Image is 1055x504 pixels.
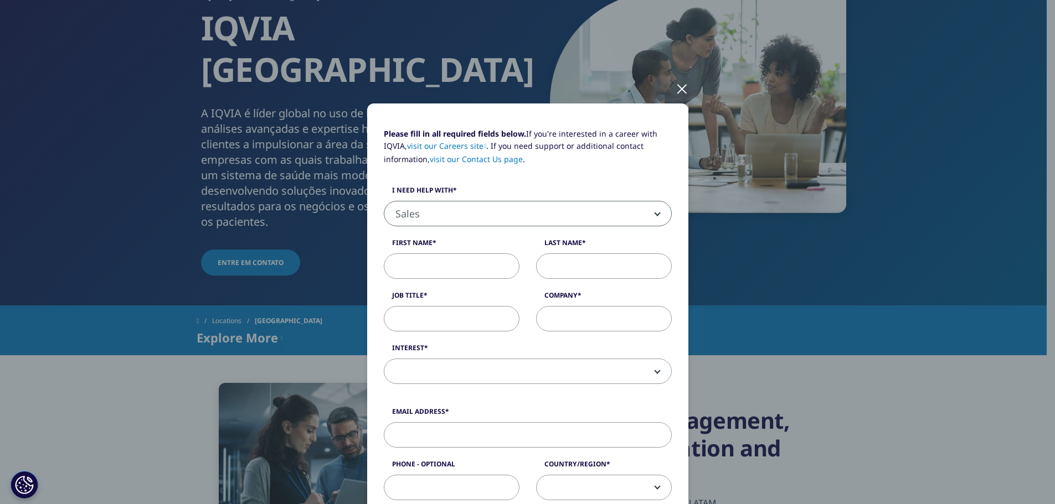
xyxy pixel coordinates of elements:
a: visit our Careers site [407,141,487,151]
strong: Please fill in all required fields below. [384,128,526,139]
label: Job Title [384,290,519,306]
label: Last Name [536,238,672,253]
span: Sales [384,201,671,227]
label: First Name [384,238,519,253]
p: If you're interested in a career with IQVIA, . If you need support or additional contact informat... [384,128,672,174]
button: Definições de cookies [11,471,38,498]
label: Country/Region [536,459,672,475]
a: visit our Contact Us page [430,154,523,164]
label: I need help with [384,185,672,201]
label: Email Address [384,407,672,422]
label: Interest [384,343,672,358]
span: Sales [384,201,672,226]
label: Phone - Optional [384,459,519,475]
label: Company [536,290,672,306]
